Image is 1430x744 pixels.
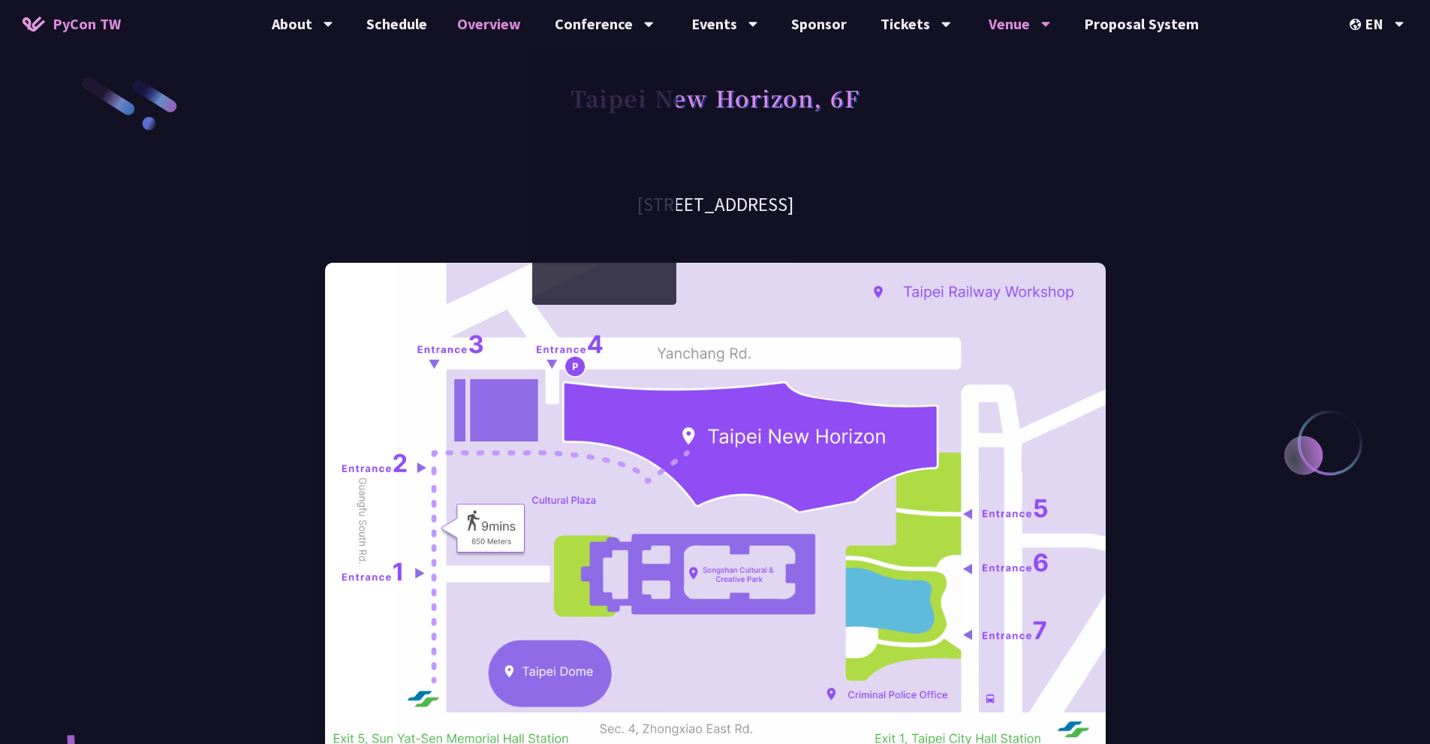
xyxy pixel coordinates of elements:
[23,17,45,32] img: Home icon of PyCon TW 2025
[53,13,121,35] span: PyCon TW
[570,75,860,120] h1: Taipei New Horizon, 6F
[325,191,1106,218] h3: [STREET_ADDRESS]
[8,5,136,43] a: PyCon TW
[1350,19,1365,30] img: Locale Icon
